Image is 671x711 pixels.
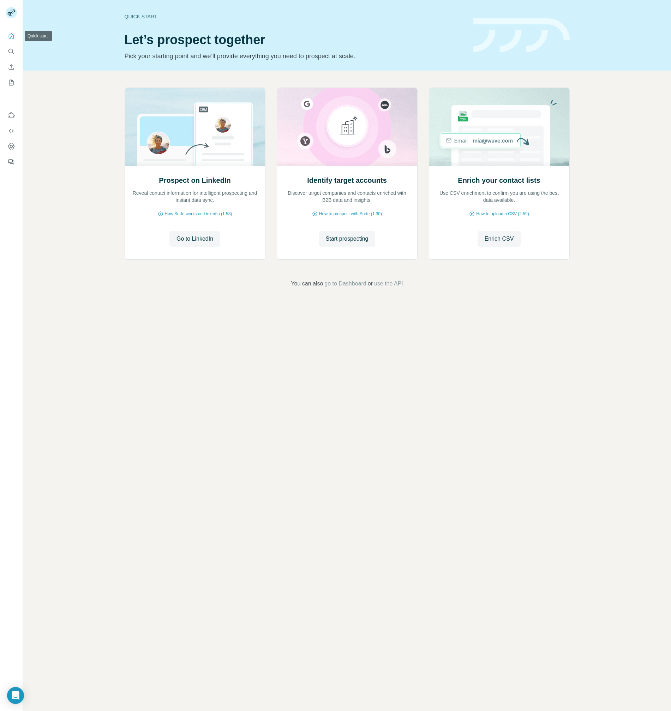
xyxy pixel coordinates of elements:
[485,235,514,243] span: Enrich CSV
[6,61,17,73] button: Enrich CSV
[476,211,529,217] span: How to upload a CSV (2:59)
[319,211,382,217] span: How to prospect with Surfe (1:30)
[458,175,540,185] h2: Enrich your contact lists
[291,279,323,288] span: You can also
[165,211,232,217] span: How Surfe works on LinkedIn (1:58)
[368,279,373,288] span: or
[478,231,521,247] button: Enrich CSV
[6,45,17,58] button: Search
[436,189,562,204] p: Use CSV enrichment to confirm you are using the best data available.
[6,76,17,89] button: My lists
[125,13,465,20] div: Quick start
[125,33,465,47] h1: Let’s prospect together
[374,279,403,288] button: use the API
[324,279,366,288] button: go to Dashboard
[132,189,258,204] p: Reveal contact information for intelligent prospecting and instant data sync.
[125,88,265,166] img: Prospect on LinkedIn
[159,175,230,185] h2: Prospect on LinkedIn
[326,235,369,243] span: Start prospecting
[176,235,213,243] span: Go to LinkedIn
[319,231,376,247] button: Start prospecting
[307,175,387,185] h2: Identify target accounts
[473,18,570,53] img: banner
[125,51,465,61] p: Pick your starting point and we’ll provide everything you need to prospect at scale.
[7,687,24,704] div: Open Intercom Messenger
[429,88,570,166] img: Enrich your contact lists
[169,231,220,247] button: Go to LinkedIn
[284,189,410,204] p: Discover target companies and contacts enriched with B2B data and insights.
[6,109,17,122] button: Use Surfe on LinkedIn
[6,125,17,137] button: Use Surfe API
[6,30,17,42] button: Quick start
[6,140,17,153] button: Dashboard
[6,156,17,168] button: Feedback
[277,88,418,166] img: Identify target accounts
